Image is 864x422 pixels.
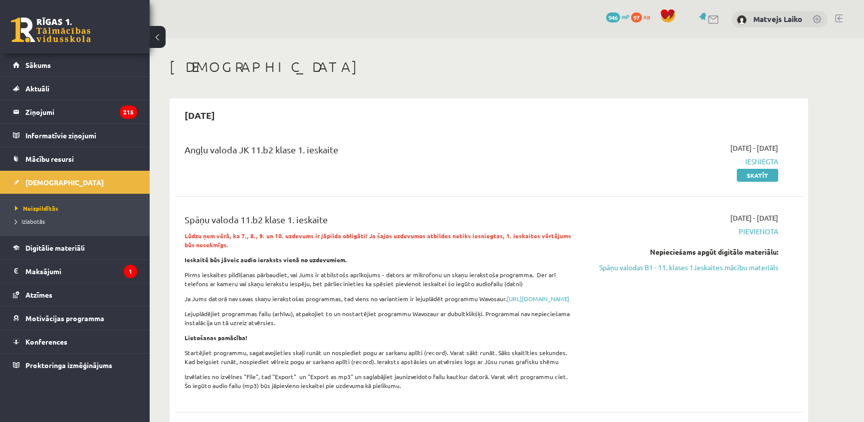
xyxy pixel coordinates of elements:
[606,12,620,22] span: 946
[25,361,112,370] span: Proktoringa izmēģinājums
[737,15,747,25] img: Matvejs Laiko
[25,60,51,69] span: Sākums
[13,260,137,283] a: Maksājumi1
[25,84,49,93] span: Aktuāli
[631,12,642,22] span: 97
[13,307,137,330] a: Motivācijas programma
[185,213,575,231] div: Spāņu valoda 11.b2 klase 1. ieskaite
[13,124,137,147] a: Informatīvie ziņojumi
[170,58,808,75] h1: [DEMOGRAPHIC_DATA]
[590,262,778,273] a: Spāņu valodas B1 - 11. klases 1.ieskaites mācību materiāls
[15,204,58,212] span: Neizpildītās
[185,372,575,390] p: Izvēlaties no izvēlnes "File", tad "Export" un "Export as mp3" un saglabājiet jaunizveidoto failu...
[13,100,137,123] a: Ziņojumi215
[622,12,630,20] span: mP
[25,314,104,323] span: Motivācijas programma
[25,154,74,163] span: Mācību resursi
[124,265,137,278] i: 1
[15,217,45,225] span: Izlabotās
[11,17,91,42] a: Rīgas 1. Tālmācības vidusskola
[25,290,52,299] span: Atzīmes
[753,14,802,24] a: Matvejs Laiko
[631,12,655,20] a: 97 xp
[185,348,575,366] p: Startējiet programmu, sagatavojieties skaļi runāt un nospiediet pogu ar sarkanu aplīti (record). ...
[25,178,104,187] span: [DEMOGRAPHIC_DATA]
[644,12,650,20] span: xp
[737,169,778,182] a: Skatīt
[606,12,630,20] a: 946 mP
[590,226,778,237] span: Pievienota
[25,100,137,123] legend: Ziņojumi
[25,260,137,283] legend: Maksājumi
[590,156,778,167] span: Iesniegta
[13,53,137,76] a: Sākums
[185,143,575,161] div: Angļu valoda JK 11.b2 klase 1. ieskaite
[25,337,67,346] span: Konferences
[13,283,137,306] a: Atzīmes
[120,105,137,119] i: 215
[175,103,225,127] h2: [DATE]
[25,243,85,252] span: Digitālie materiāli
[185,309,575,327] p: Lejuplādējiet programmas failu (arhīvu), atpakojiet to un nostartējiet programmu Wavozaur ar dubu...
[15,204,140,213] a: Neizpildītās
[13,147,137,170] a: Mācību resursi
[185,232,571,249] strong: Lūdzu ņem vērā, ka 7., 8., 9. un 10. uzdevums ir jāpilda obligāti! Ja šajos uzdevumos atbildes ne...
[590,247,778,257] div: Nepieciešams apgūt digitālo materiālu:
[185,256,347,264] strong: Ieskaitē būs jāveic audio ieraksts vienā no uzdevumiem.
[730,213,778,223] span: [DATE] - [DATE]
[13,330,137,353] a: Konferences
[13,236,137,259] a: Digitālie materiāli
[185,334,247,342] strong: Lietošanas pamācība!
[185,294,575,303] p: Ja Jums datorā nav savas skaņu ierakstošas programmas, tad viens no variantiem ir lejuplādēt prog...
[15,217,140,226] a: Izlabotās
[25,124,137,147] legend: Informatīvie ziņojumi
[185,270,575,288] p: Pirms ieskaites pildīšanas pārbaudiet, vai Jums ir atbilstošs aprīkojums - dators ar mikrofonu un...
[13,171,137,194] a: [DEMOGRAPHIC_DATA]
[730,143,778,153] span: [DATE] - [DATE]
[507,295,569,303] a: [URL][DOMAIN_NAME]
[13,354,137,377] a: Proktoringa izmēģinājums
[13,77,137,100] a: Aktuāli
